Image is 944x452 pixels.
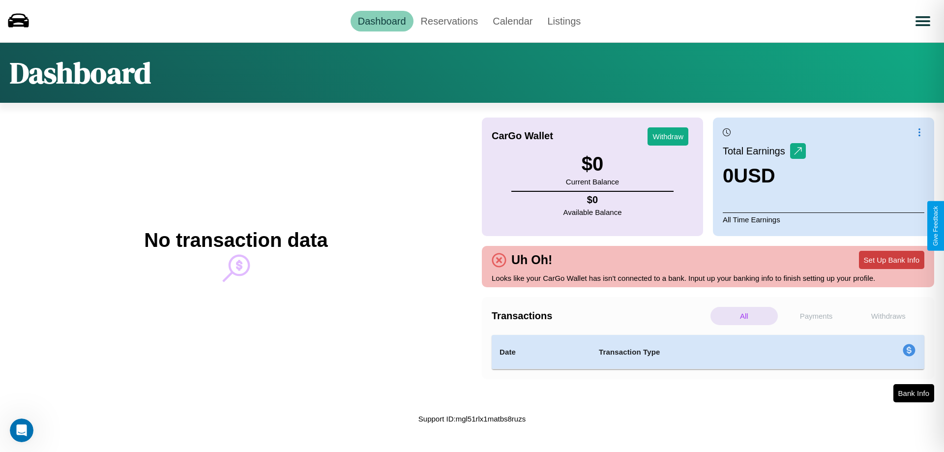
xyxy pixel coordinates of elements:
[500,346,583,358] h4: Date
[413,11,486,31] a: Reservations
[855,307,922,325] p: Withdraws
[783,307,850,325] p: Payments
[485,11,540,31] a: Calendar
[932,206,939,246] div: Give Feedback
[566,153,619,175] h3: $ 0
[563,194,622,206] h4: $ 0
[566,175,619,188] p: Current Balance
[723,212,924,226] p: All Time Earnings
[492,271,924,285] p: Looks like your CarGo Wallet has isn't connected to a bank. Input up your banking info to finish ...
[599,346,822,358] h4: Transaction Type
[10,53,151,93] h1: Dashboard
[10,419,33,442] iframe: Intercom live chat
[540,11,588,31] a: Listings
[710,307,778,325] p: All
[506,253,557,267] h4: Uh Oh!
[893,384,934,402] button: Bank Info
[418,412,526,425] p: Support ID: mgl51rlx1matbs8ruzs
[351,11,413,31] a: Dashboard
[859,251,924,269] button: Set Up Bank Info
[723,142,790,160] p: Total Earnings
[144,229,327,251] h2: No transaction data
[492,130,553,142] h4: CarGo Wallet
[563,206,622,219] p: Available Balance
[492,310,708,322] h4: Transactions
[492,335,924,369] table: simple table
[648,127,688,146] button: Withdraw
[909,7,937,35] button: Open menu
[723,165,806,187] h3: 0 USD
